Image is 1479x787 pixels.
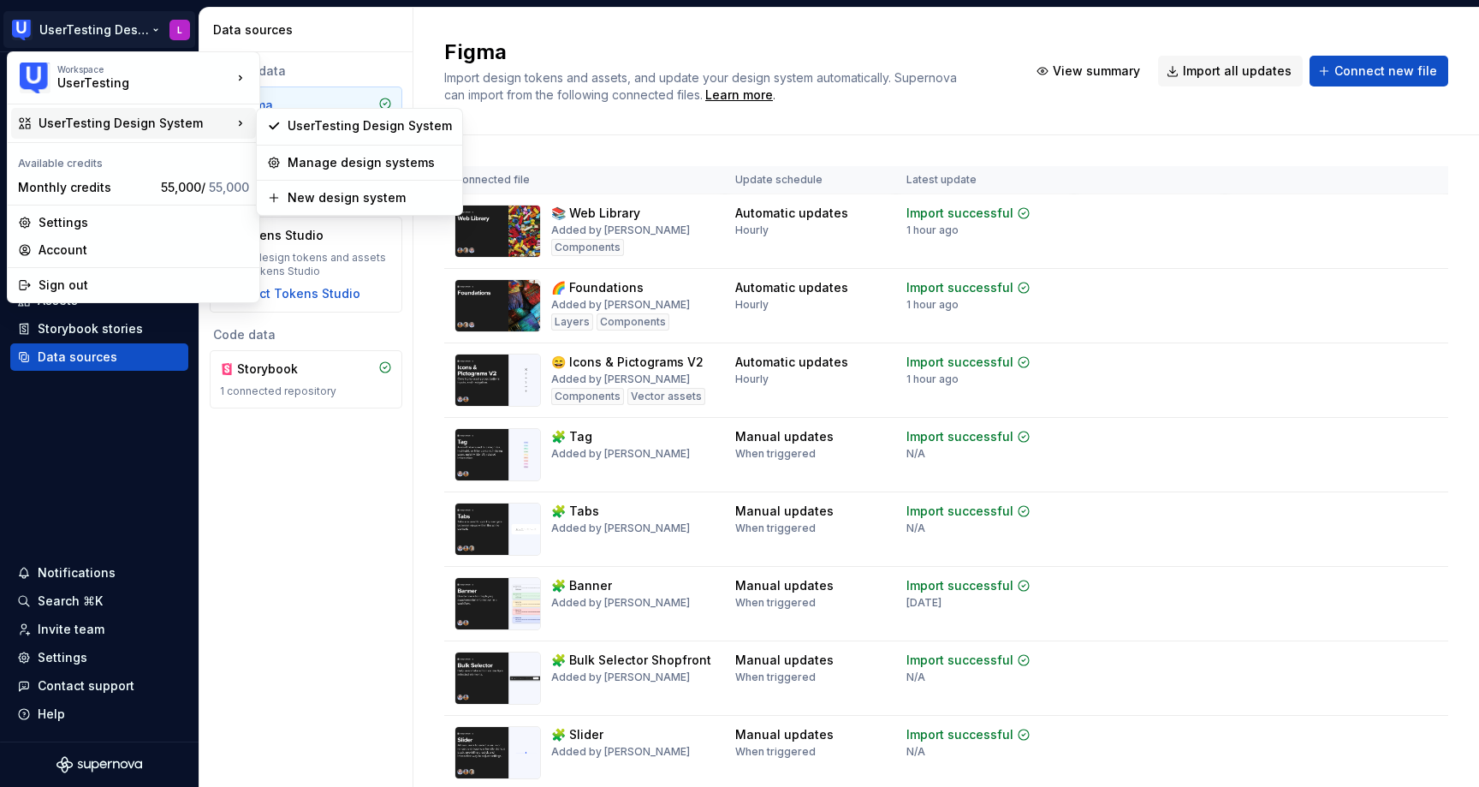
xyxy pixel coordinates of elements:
span: 55,000 [209,180,249,194]
div: Workspace [57,64,232,75]
div: UserTesting [57,75,203,92]
div: Available credits [11,146,256,174]
div: Monthly credits [18,179,154,196]
div: Manage design systems [288,154,452,171]
div: UserTesting Design System [288,117,452,134]
div: Account [39,241,249,259]
div: UserTesting Design System [39,115,232,132]
div: New design system [288,189,452,206]
div: Settings [39,214,249,231]
div: Sign out [39,277,249,294]
span: 55,000 / [161,180,249,194]
img: 41adf70f-fc1c-4662-8e2d-d2ab9c673b1b.png [20,63,50,93]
